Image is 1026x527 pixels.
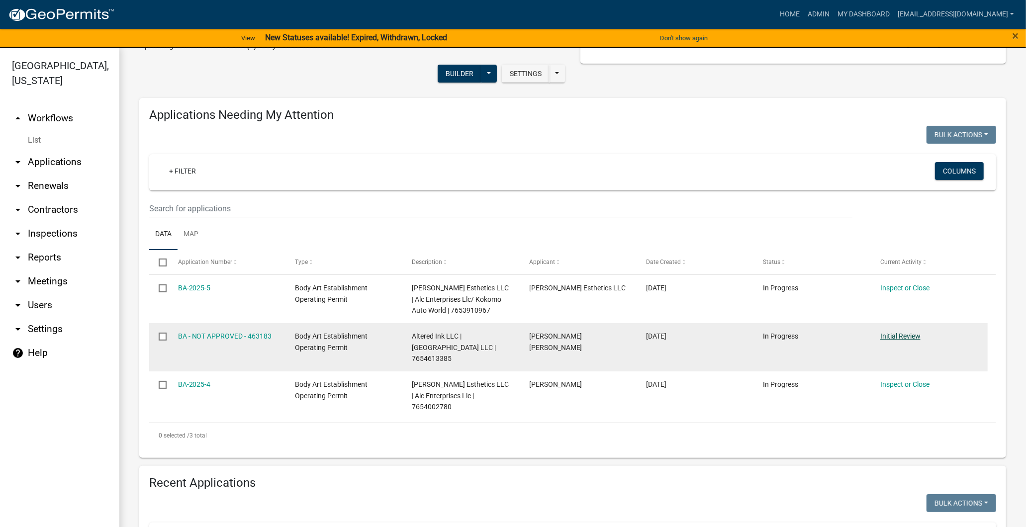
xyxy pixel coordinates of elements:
[646,332,666,340] span: 08/13/2025
[935,162,984,180] button: Columns
[178,380,211,388] a: BA-2025-4
[161,162,204,180] a: + Filter
[529,284,626,292] span: Jacqueline Scott Esthetics LLC
[12,252,24,263] i: arrow_drop_down
[159,432,189,439] span: 0 selected /
[412,259,442,265] span: Description
[265,33,447,42] strong: New Statuses available! Expired, Withdrawn, Locked
[637,250,753,274] datatable-header-cell: Date Created
[529,380,582,388] span: Stephanie Gingerich
[763,259,780,265] span: Status
[763,380,798,388] span: In Progress
[168,250,285,274] datatable-header-cell: Application Number
[412,332,496,363] span: Altered Ink LLC | Center Road Plaza LLC | 7654613385
[894,5,1018,24] a: [EMAIL_ADDRESS][DOMAIN_NAME]
[646,284,666,292] span: 08/13/2025
[178,284,211,292] a: BA-2025-5
[502,65,550,83] button: Settings
[763,332,798,340] span: In Progress
[12,156,24,168] i: arrow_drop_down
[12,204,24,216] i: arrow_drop_down
[178,332,272,340] a: BA - NOT APPROVED - 463183
[12,299,24,311] i: arrow_drop_down
[149,423,996,448] div: 3 total
[927,126,996,144] button: Bulk Actions
[402,250,519,274] datatable-header-cell: Description
[776,5,804,24] a: Home
[880,284,930,292] a: Inspect or Close
[12,347,24,359] i: help
[295,332,368,351] span: Body Art Establishment Operating Permit
[1012,29,1019,43] span: ×
[285,250,402,274] datatable-header-cell: Type
[871,250,988,274] datatable-header-cell: Current Activity
[520,250,637,274] datatable-header-cell: Applicant
[529,332,582,351] span: Matthew Thomas Johnson
[237,30,259,46] a: View
[763,284,798,292] span: In Progress
[656,30,712,46] button: Don't show again
[880,259,922,265] span: Current Activity
[529,259,555,265] span: Applicant
[295,284,368,303] span: Body Art Establishment Operating Permit
[412,284,509,315] span: Jacqueline Scott Esthetics LLC | Alc Enterprises Llc/ Kokomo Auto World | 7653910967
[438,65,481,83] button: Builder
[1012,30,1019,42] button: Close
[927,494,996,512] button: Bulk Actions
[12,323,24,335] i: arrow_drop_down
[753,250,870,274] datatable-header-cell: Status
[149,476,996,490] h4: Recent Applications
[149,250,168,274] datatable-header-cell: Select
[834,5,894,24] a: My Dashboard
[149,198,852,219] input: Search for applications
[178,259,232,265] span: Application Number
[12,112,24,124] i: arrow_drop_up
[149,219,178,251] a: Data
[646,259,681,265] span: Date Created
[295,380,368,400] span: Body Art Establishment Operating Permit
[880,332,921,340] a: Initial Review
[12,228,24,240] i: arrow_drop_down
[804,5,834,24] a: Admin
[646,380,666,388] span: 08/13/2025
[880,380,930,388] a: Inspect or Close
[12,275,24,287] i: arrow_drop_down
[12,180,24,192] i: arrow_drop_down
[149,108,996,122] h4: Applications Needing My Attention
[178,219,204,251] a: Map
[295,259,308,265] span: Type
[412,380,509,411] span: Stephanie Gingerich Esthetics LLC | Alc Enterprises Llc | 7654002780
